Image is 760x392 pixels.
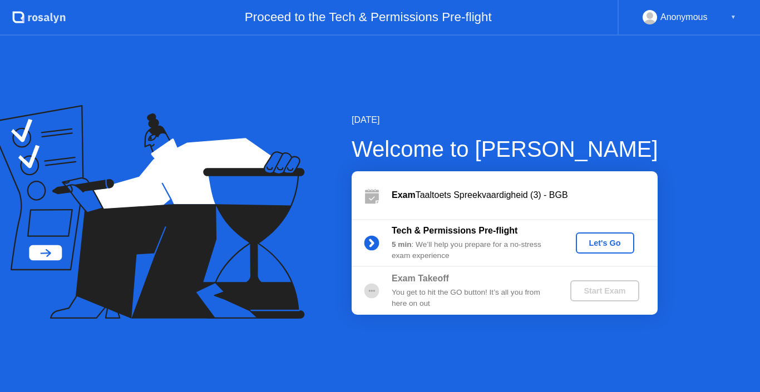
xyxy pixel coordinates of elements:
[580,239,630,247] div: Let's Go
[392,188,658,202] div: Taaltoets Spreekvaardigheid (3) - BGB
[660,10,708,24] div: Anonymous
[570,280,639,301] button: Start Exam
[352,132,658,166] div: Welcome to [PERSON_NAME]
[392,190,416,200] b: Exam
[392,287,552,310] div: You get to hit the GO button! It’s all you from here on out
[392,226,517,235] b: Tech & Permissions Pre-flight
[575,286,634,295] div: Start Exam
[576,232,634,254] button: Let's Go
[392,239,552,262] div: : We’ll help you prepare for a no-stress exam experience
[352,113,658,127] div: [DATE]
[392,274,449,283] b: Exam Takeoff
[731,10,736,24] div: ▼
[392,240,412,249] b: 5 min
